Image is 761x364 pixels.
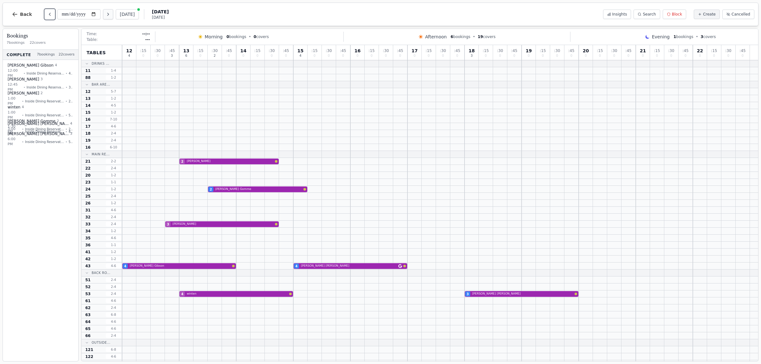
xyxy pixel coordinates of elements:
span: 0 [570,54,572,57]
span: 64 [85,319,91,324]
span: 4 - 6 [106,298,121,303]
span: 1:00 PM [8,110,21,120]
span: 63 [85,312,91,317]
span: : 15 [368,49,374,53]
span: 6 [185,54,187,57]
svg: Google booking [398,264,402,268]
span: : 15 [711,49,717,53]
span: 41 [85,250,91,255]
span: 0 [456,54,458,57]
span: • [22,139,24,144]
span: [PERSON_NAME] [8,91,39,96]
span: : 30 [383,49,389,53]
span: 1 - 2 [106,257,121,261]
span: bookings [673,34,693,39]
span: 0 [528,54,530,57]
span: 14 [85,103,91,108]
span: 4 [22,105,24,110]
span: : 45 [226,49,232,53]
span: 15 [297,49,303,53]
span: : 15 [426,49,432,53]
span: Afternoon [425,34,447,40]
span: 2 [210,187,212,192]
span: Block [672,12,682,17]
span: 3 [701,35,703,39]
span: 6 - 8 [106,347,121,352]
span: 23 [85,180,91,185]
span: : 45 [511,49,517,53]
button: Create [694,10,720,19]
span: 122 [85,354,93,359]
span: 19 [85,138,91,143]
span: 53 [85,291,91,296]
span: 2 - 4 [106,222,121,226]
span: 2 - 4 [106,131,121,136]
span: • [66,71,68,75]
span: 0 [328,54,330,57]
span: 20 [583,49,589,53]
span: 14 [240,49,246,53]
button: Search [634,10,660,19]
span: Morning [205,34,223,40]
button: Back [7,7,37,22]
button: Cancelled [722,10,754,19]
span: 0 [314,54,315,57]
span: : 45 [169,49,175,53]
span: 2 [181,159,184,164]
span: 0 [670,54,672,57]
span: 4 - 6 [106,124,121,129]
span: 2 - 4 [106,284,121,289]
span: 2 [214,54,216,57]
span: bookings [451,34,470,39]
button: Previous day [45,9,55,19]
span: 20 [85,173,91,178]
span: covers [701,34,716,39]
span: 88 [85,75,91,80]
span: 0 [542,54,544,57]
span: : 15 [597,49,603,53]
span: Drinks ... [92,61,109,66]
span: 52 [85,284,91,289]
span: bookings [226,34,246,39]
span: : 30 [668,49,674,53]
span: [PERSON_NAME] [PERSON_NAME] [301,264,397,268]
span: Complete [7,52,31,57]
span: : 30 [440,49,446,53]
span: Evening [652,34,670,40]
span: covers [478,34,495,39]
span: 0 [556,54,558,57]
span: : 30 [554,49,560,53]
span: : 30 [611,49,617,53]
span: 15 [85,110,91,115]
span: : 15 [311,49,317,53]
span: 2 [41,91,43,96]
span: 21 [68,99,72,103]
span: • [23,71,25,75]
span: [PERSON_NAME] [172,222,274,226]
span: 0 [499,54,501,57]
span: 1 - 2 [106,75,121,80]
span: Inside Dining Reservations [25,139,64,144]
span: 0 [713,54,715,57]
span: 12:45 PM [8,82,22,92]
button: [DATE] [116,9,139,19]
span: 22 [85,166,91,171]
span: 1 - 1 [106,243,121,247]
span: 17 [412,49,418,53]
span: 2 - 4 [106,277,121,282]
span: 4 - 6 [106,208,121,212]
span: 6 [451,35,453,39]
span: Insights [612,12,627,17]
span: 0 [642,54,644,57]
span: 2 - 4 [106,194,121,198]
span: 4 [124,264,127,269]
span: : 30 [497,49,503,53]
span: 4 [299,54,301,57]
h3: Bookings [7,33,75,39]
span: 17 [85,124,91,129]
span: : 15 [654,49,660,53]
span: 13 [85,96,91,101]
button: Block [663,10,686,19]
span: 31 [85,208,91,213]
span: 19 [526,49,532,53]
